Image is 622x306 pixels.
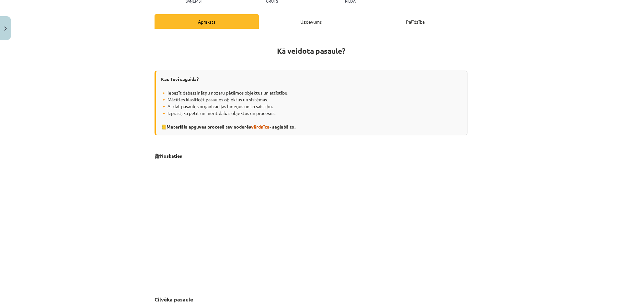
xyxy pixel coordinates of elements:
strong: Kas Tevi sagaida? [161,76,199,82]
div: Apraksts [155,14,259,29]
img: icon-close-lesson-0947bae3869378f0d4975bcd49f059093ad1ed9edebbc8119c70593378902aed.svg [4,27,7,31]
div: 🔸 Iepazīt dabaszinātņu nozaru pētāmos objektus un attīstību. 🔸 Mācīties klasificēt pasaules objek... [155,71,467,135]
strong: Noskaties [160,153,182,159]
a: vārdnīca [251,124,270,130]
div: Palīdzība [363,14,467,29]
strong: Cilvēka pasaule [155,296,193,303]
div: Uzdevums [259,14,363,29]
strong: Materiāla apguves procesā tev noderēs - saglabā to. [167,124,295,130]
p: 🎥 [155,153,467,159]
strong: Kā veidota pasaule? [277,46,345,56]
